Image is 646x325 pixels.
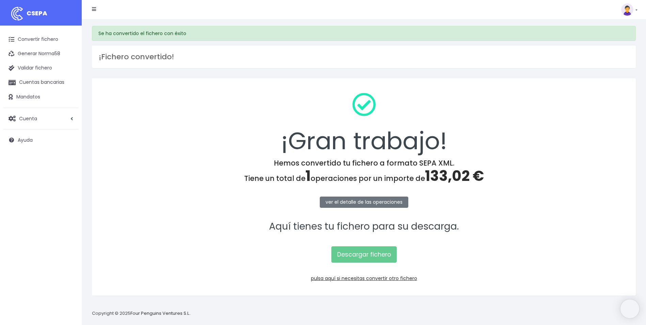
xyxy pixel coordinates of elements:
[27,9,47,17] span: CSEPA
[3,90,78,104] a: Mandatos
[92,310,191,317] p: Copyright © 2025 .
[3,47,78,61] a: Generar Norma58
[305,166,311,186] span: 1
[3,61,78,75] a: Validar fichero
[311,275,417,282] a: pulsa aquí si necesitas convertir otro fichero
[3,32,78,47] a: Convertir fichero
[101,219,627,234] p: Aquí tienes tu fichero para su descarga.
[425,166,484,186] span: 133,02 €
[99,52,629,61] h3: ¡Fichero convertido!
[3,133,78,147] a: Ayuda
[621,3,633,16] img: profile
[3,111,78,126] a: Cuenta
[3,75,78,90] a: Cuentas bancarias
[331,246,397,263] a: Descargar fichero
[101,87,627,159] div: ¡Gran trabajo!
[130,310,190,316] a: Four Penguins Ventures S.L.
[92,26,636,41] div: Se ha convertido el fichero con éxito
[320,197,408,208] a: ver el detalle de las operaciones
[101,159,627,185] h4: Hemos convertido tu fichero a formato SEPA XML. Tiene un total de operaciones por un importe de
[19,115,37,122] span: Cuenta
[18,137,33,143] span: Ayuda
[9,5,26,22] img: logo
